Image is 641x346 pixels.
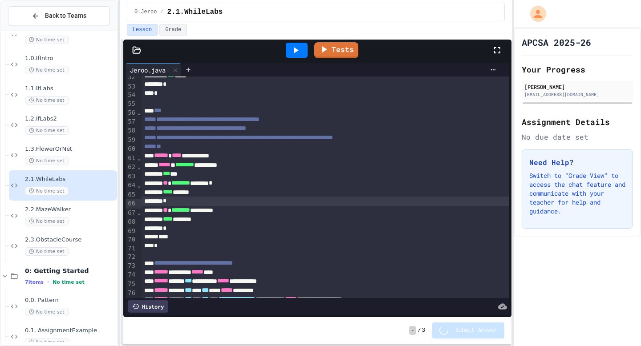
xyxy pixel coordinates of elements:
[126,217,137,226] div: 68
[126,199,137,208] div: 66
[126,280,137,289] div: 75
[529,171,625,216] p: Switch to "Grade View" to access the chat feature and communicate with your teacher for help and ...
[25,217,69,225] span: No time set
[134,8,157,16] span: 0.Jeroo
[167,7,223,17] span: 2.1.WhileLabs
[522,132,633,142] div: No due date set
[126,298,137,307] div: 77
[25,327,115,334] span: 0.1. AssignmentExample
[25,55,115,62] span: 1.0.IfIntro
[126,136,137,145] div: 59
[314,42,358,58] a: Tests
[126,91,137,100] div: 54
[25,96,69,105] span: No time set
[25,247,69,256] span: No time set
[128,300,168,313] div: History
[418,327,421,334] span: /
[126,82,137,91] div: 53
[25,308,69,316] span: No time set
[126,262,137,270] div: 73
[126,163,137,172] div: 62
[25,126,69,135] span: No time set
[25,157,69,165] span: No time set
[126,145,137,153] div: 60
[160,8,163,16] span: /
[126,235,137,244] div: 70
[522,116,633,128] h2: Assignment Details
[524,83,630,91] div: [PERSON_NAME]
[25,279,44,285] span: 7 items
[126,154,137,163] div: 61
[159,24,187,36] button: Grade
[25,267,115,275] span: 0: Getting Started
[126,289,137,298] div: 76
[47,278,49,286] span: •
[126,117,137,126] div: 57
[137,154,141,161] span: Fold line
[25,36,69,44] span: No time set
[126,172,137,181] div: 63
[126,244,137,253] div: 71
[25,236,115,244] span: 2.3.ObstacleCourse
[126,253,137,262] div: 72
[522,36,591,48] h1: APCSA 2025-26
[45,11,86,20] span: Back to Teams
[137,209,141,216] span: Fold line
[126,65,170,75] div: Jeroo.java
[53,279,85,285] span: No time set
[137,109,141,116] span: Fold line
[25,297,115,304] span: 0.0. Pattern
[137,181,141,189] span: Fold line
[25,115,115,123] span: 1.2.IfLabs2
[422,327,425,334] span: 3
[126,100,137,109] div: 55
[529,157,625,168] h3: Need Help?
[455,327,497,334] span: Submit Answer
[127,24,158,36] button: Lesson
[126,270,137,279] div: 74
[25,145,115,153] span: 1.3.FlowerOrNet
[25,176,115,183] span: 2.1.WhileLabs
[126,181,137,190] div: 64
[25,66,69,74] span: No time set
[409,326,416,335] span: -
[25,85,115,93] span: 1.1.IfLabs
[137,163,141,170] span: Fold line
[524,91,630,98] div: [EMAIL_ADDRESS][DOMAIN_NAME]
[126,209,137,217] div: 67
[25,206,115,213] span: 2.2.MazeWalker
[126,73,137,82] div: 52
[126,227,137,236] div: 69
[521,4,548,24] div: My Account
[126,109,137,117] div: 56
[126,190,137,199] div: 65
[522,63,633,76] h2: Your Progress
[126,126,137,135] div: 58
[25,187,69,195] span: No time set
